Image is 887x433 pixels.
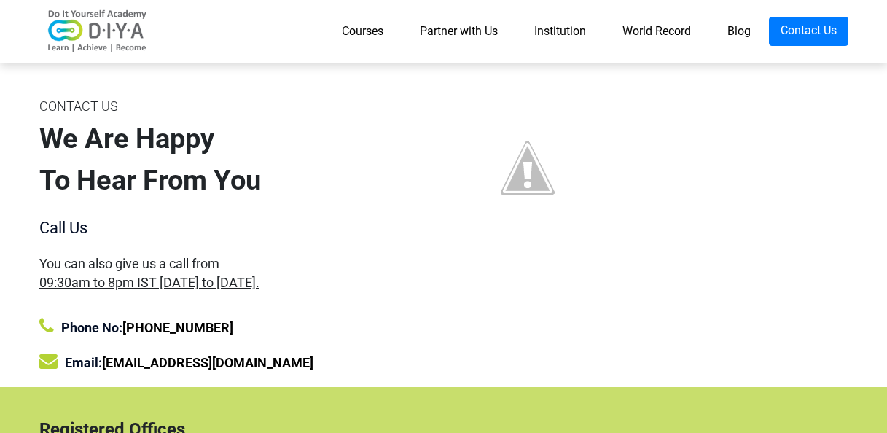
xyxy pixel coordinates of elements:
[39,9,156,53] img: logo-v2.png
[39,254,433,291] div: You can also give us a call from
[402,17,516,46] a: Partner with Us
[39,275,259,290] span: 09:30am to 8pm IST [DATE] to [DATE].
[39,216,433,240] div: Call Us
[769,17,848,46] a: Contact Us
[39,95,433,118] div: CONTACT US
[122,320,233,335] a: [PHONE_NUMBER]
[455,95,601,241] img: contact%2Bus%2Bimage.jpg
[39,352,433,372] div: Email:
[324,17,402,46] a: Courses
[39,317,433,338] div: Phone No:
[39,118,433,201] div: We Are Happy To Hear From You
[516,17,604,46] a: Institution
[102,355,313,370] a: [EMAIL_ADDRESS][DOMAIN_NAME]
[709,17,769,46] a: Blog
[604,17,709,46] a: World Record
